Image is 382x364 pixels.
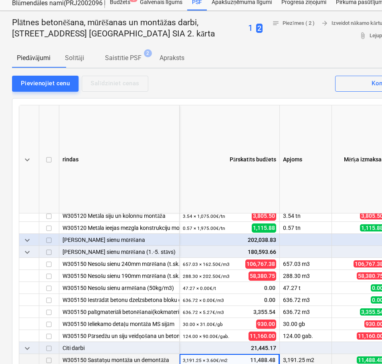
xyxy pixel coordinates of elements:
[342,326,382,364] iframe: Chat Widget
[63,246,176,257] div: Nesošo sienu mūrēšana (1.-5. stāvs)
[105,53,141,63] p: Saistītie PSF
[183,225,225,231] small: 0.57 × 1,975.00€ / tn
[183,334,229,339] small: 124.00 × 90.00€ / gab.
[183,322,223,327] small: 30.00 × 31.00€ / gb
[263,284,276,292] span: 0.00
[249,356,276,364] span: 11,488.48
[180,105,280,213] div: Pārskatīts budžets
[256,320,276,328] span: 930.00
[22,247,32,257] span: keyboard_arrow_down
[12,17,245,40] p: Plātnes betonēšana, mūrēšanas un montāžas darbi, [STREET_ADDRESS] [GEOGRAPHIC_DATA] SIA 2. kārta
[252,223,276,232] span: 1,115.88
[63,294,176,306] div: W305150 Iestrādāt betonu dzelzsbetona bloku dobumos (0,64/0,75)
[280,330,332,342] div: 124.00 gab.
[63,318,176,330] div: W305150 Ieliekamo detaļu montāža MS sijām
[269,17,318,30] button: Piezīmes ( 2 )
[60,53,89,63] p: Solītāji
[183,234,276,246] div: 202,038.83
[63,342,176,354] div: Citi darbi
[183,261,230,267] small: 657.03 × 162.50€ / m3
[280,306,332,318] div: 636.72 m3
[183,286,216,291] small: 47.27 × 0.00€ / t
[248,23,253,34] button: 1
[280,270,332,282] div: 288.30 m3
[263,296,276,304] span: 0.00
[183,213,225,219] small: 3.54 × 1,075.00€ / tn
[280,318,332,330] div: 30.00 gb
[321,20,328,27] span: arrow_forward
[280,294,332,306] div: 636.72 m3
[253,308,276,316] span: 3,355.54
[245,259,276,268] span: 106,767.38
[183,274,230,279] small: 288.30 × 202.50€ / m3
[280,282,332,294] div: 47.27 t
[63,258,176,269] div: W305150 Nesošu sienu 240mm mūrēšana (t.sk.bloku pārsedzes, instrumenti 10EUR/m3)
[272,19,315,28] span: Piezīmes ( 2 )
[256,23,263,34] button: 2
[280,222,332,234] div: 0.57 tn
[183,358,228,363] small: 3,191.25 × 3.60€ / m2
[17,53,51,63] p: Piedāvājumi
[59,105,180,213] div: rindas
[21,78,70,88] div: Pievienojiet cenu
[63,270,176,282] div: W305150 Nesošu sienu 190mm mūrēšana (t.sk.bloku pārsedzes, instrumenti 10EUR/m3)
[63,306,176,318] div: W305150 palīgmateriāli betonēšanai(kokmateriāli, finieris u.c.) un stiegrošanai(distanceri, stiep...
[359,32,366,39] span: attach_file
[158,53,186,63] p: Apraksts
[249,332,276,340] span: 11,160.00
[249,271,276,280] span: 58,380.75
[22,235,32,245] span: keyboard_arrow_down
[63,222,176,233] div: W305120 Metāla ieejas mezgla konstrukciju montāža
[22,155,32,165] span: keyboard_arrow_down
[63,330,176,342] div: W305150 Pārsedžu un siju veidņošana un betonēšana
[144,49,152,57] span: 2
[63,282,176,294] div: W305150 Nesošu sienu armēšana (50kg/m3)
[256,24,263,33] span: 2
[280,210,332,222] div: 3.54 tn
[63,234,176,245] div: Nesošo sienu mūrēšana
[280,105,332,213] div: Apjoms
[252,211,276,220] span: 3,805.50
[272,20,279,27] span: notes
[183,246,276,258] div: 180,593.66
[280,258,332,270] div: 657.03 m3
[183,310,224,315] small: 636.72 × 5.27€ / m3
[63,210,176,221] div: W305120 Metāla siju un kolonnu montāža
[22,344,32,353] span: keyboard_arrow_down
[12,76,79,92] button: Pievienojiet cenu
[183,342,276,354] div: 21,445.17
[183,298,224,303] small: 636.72 × 0.00€ / m3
